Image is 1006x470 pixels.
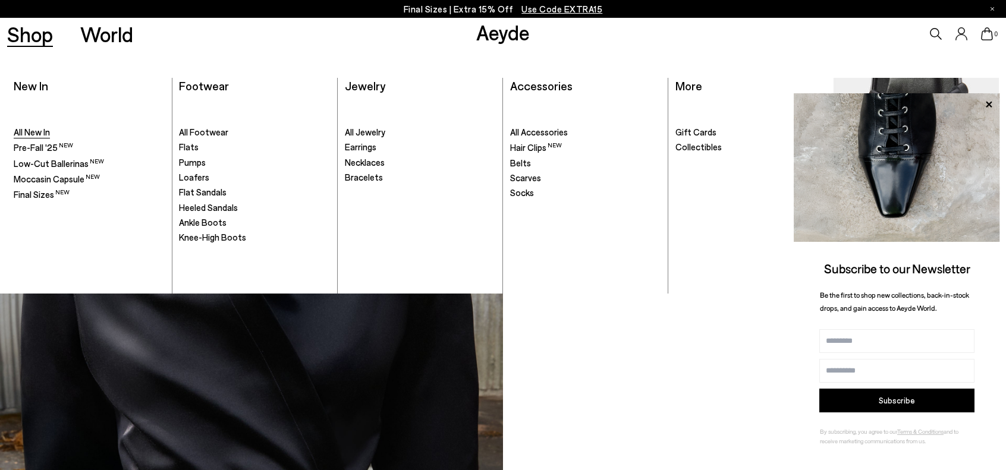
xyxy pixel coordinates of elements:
[14,127,50,137] span: All New In
[14,157,165,170] a: Low-Cut Ballerinas
[14,78,48,93] a: New In
[7,24,53,45] a: Shop
[345,78,385,93] a: Jewelry
[14,141,165,154] a: Pre-Fall '25
[14,174,100,184] span: Moccasin Capsule
[80,24,133,45] a: World
[179,217,330,229] a: Ankle Boots
[521,4,602,14] span: Navigate to /collections/ss25-final-sizes
[179,157,330,169] a: Pumps
[345,157,496,169] a: Necklaces
[345,157,385,168] span: Necklaces
[404,2,603,17] p: Final Sizes | Extra 15% Off
[14,173,165,185] a: Moccasin Capsule
[824,261,970,276] span: Subscribe to our Newsletter
[510,157,661,169] a: Belts
[179,217,227,228] span: Ankle Boots
[14,142,73,153] span: Pre-Fall '25
[179,141,199,152] span: Flats
[179,127,228,137] span: All Footwear
[179,202,238,213] span: Heeled Sandals
[820,428,897,435] span: By subscribing, you agree to our
[345,141,496,153] a: Earrings
[510,172,661,184] a: Scarves
[510,141,661,154] a: Hair Clips
[14,188,165,201] a: Final Sizes
[510,127,661,138] a: All Accessories
[179,232,330,244] a: Knee-High Boots
[14,127,165,138] a: All New In
[345,127,385,137] span: All Jewelry
[345,172,383,182] span: Bracelets
[993,31,999,37] span: 0
[675,78,702,93] a: More
[179,141,330,153] a: Flats
[897,428,944,435] a: Terms & Conditions
[179,127,330,138] a: All Footwear
[675,141,827,153] a: Collectibles
[179,157,206,168] span: Pumps
[510,172,541,183] span: Scarves
[14,158,104,169] span: Low-Cut Ballerinas
[834,78,999,287] a: Moccasin Capsule
[510,157,531,168] span: Belts
[510,127,568,137] span: All Accessories
[345,141,376,152] span: Earrings
[179,172,209,182] span: Loafers
[510,187,534,198] span: Socks
[510,187,661,199] a: Socks
[345,127,496,138] a: All Jewelry
[179,187,227,197] span: Flat Sandals
[981,27,993,40] a: 0
[476,20,530,45] a: Aeyde
[510,78,573,93] a: Accessories
[820,291,969,313] span: Be the first to shop new collections, back-in-stock drops, and gain access to Aeyde World.
[14,189,70,200] span: Final Sizes
[179,78,229,93] a: Footwear
[179,172,330,184] a: Loafers
[675,127,716,137] span: Gift Cards
[834,78,999,287] img: Mobile_e6eede4d-78b8-4bd1-ae2a-4197e375e133_900x.jpg
[794,93,1000,242] img: ca3f721fb6ff708a270709c41d776025.jpg
[510,142,562,153] span: Hair Clips
[675,127,827,138] a: Gift Cards
[179,232,246,242] span: Knee-High Boots
[819,389,974,412] button: Subscribe
[675,141,722,152] span: Collectibles
[345,172,496,184] a: Bracelets
[179,187,330,198] a: Flat Sandals
[179,202,330,214] a: Heeled Sandals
